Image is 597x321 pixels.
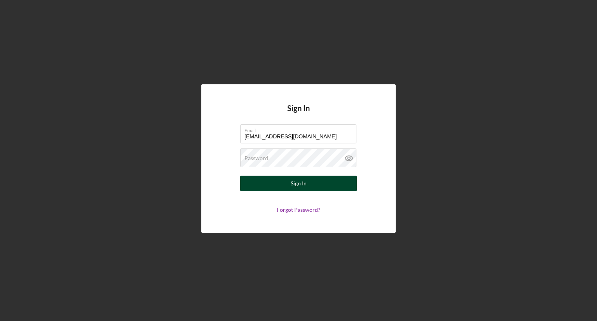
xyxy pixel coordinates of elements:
[244,125,356,133] label: Email
[291,176,307,191] div: Sign In
[240,176,357,191] button: Sign In
[244,155,268,161] label: Password
[277,206,320,213] a: Forgot Password?
[287,104,310,124] h4: Sign In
